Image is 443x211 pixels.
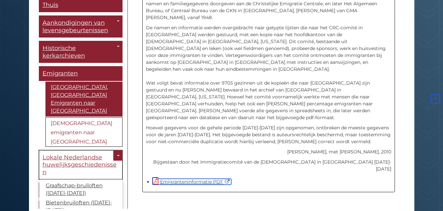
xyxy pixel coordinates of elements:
[42,19,108,34] font: Aankondigingen van levensgebeurtenissen
[152,179,231,185] a: Emigranteninformatie PDF
[39,181,123,198] a: Graafschap-bruiloften ([DATE]-[DATE])
[39,150,123,180] a: Lokale Nederlandse huwelijksgeschiedenissen
[153,159,391,172] font: Bijgestaan ​​door het Immigratiecomité van de [DEMOGRAPHIC_DATA] in [GEOGRAPHIC_DATA] [DATE]-[DATE]
[287,149,391,155] font: [PERSON_NAME], met [PERSON_NAME], 2010
[429,96,441,102] a: Terug naar boven
[146,80,373,120] font: Wat volgt bevat informatie over 9703 gezinnen uit de kopieën die naar [GEOGRAPHIC_DATA] zijn gest...
[42,154,117,176] font: Lokale Nederlandse huwelijksgeschiedenissen
[51,84,108,114] font: [GEOGRAPHIC_DATA], [GEOGRAPHIC_DATA] Emigranten naar [GEOGRAPHIC_DATA]
[146,25,386,72] font: De namen en informatie werden overgebracht naar getypte lijsten die naar het CRC-comité in [GEOGR...
[39,15,123,38] a: Aankondigingen van levensgebeurtenissen
[39,41,123,63] a: Historische kerkarchieven
[39,66,123,81] a: Emigranten
[42,1,58,9] font: Thuis
[146,125,391,145] font: Hoewel gegevens voor de gehele periode [DATE]-[DATE] zijn opgenomen, ontbreken de meeste gegevens...
[42,70,78,77] font: Emigranten
[46,182,103,196] font: Graafschap-bruiloften ([DATE]-[DATE])
[45,117,123,147] a: [DEMOGRAPHIC_DATA] emigranten naar [GEOGRAPHIC_DATA]
[51,120,112,145] font: [DEMOGRAPHIC_DATA] emigranten naar [GEOGRAPHIC_DATA]
[42,44,85,59] font: Historische kerkarchieven
[45,82,123,117] a: [GEOGRAPHIC_DATA], [GEOGRAPHIC_DATA] Emigranten naar [GEOGRAPHIC_DATA]
[160,179,223,185] font: Emigranteninformatie PDF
